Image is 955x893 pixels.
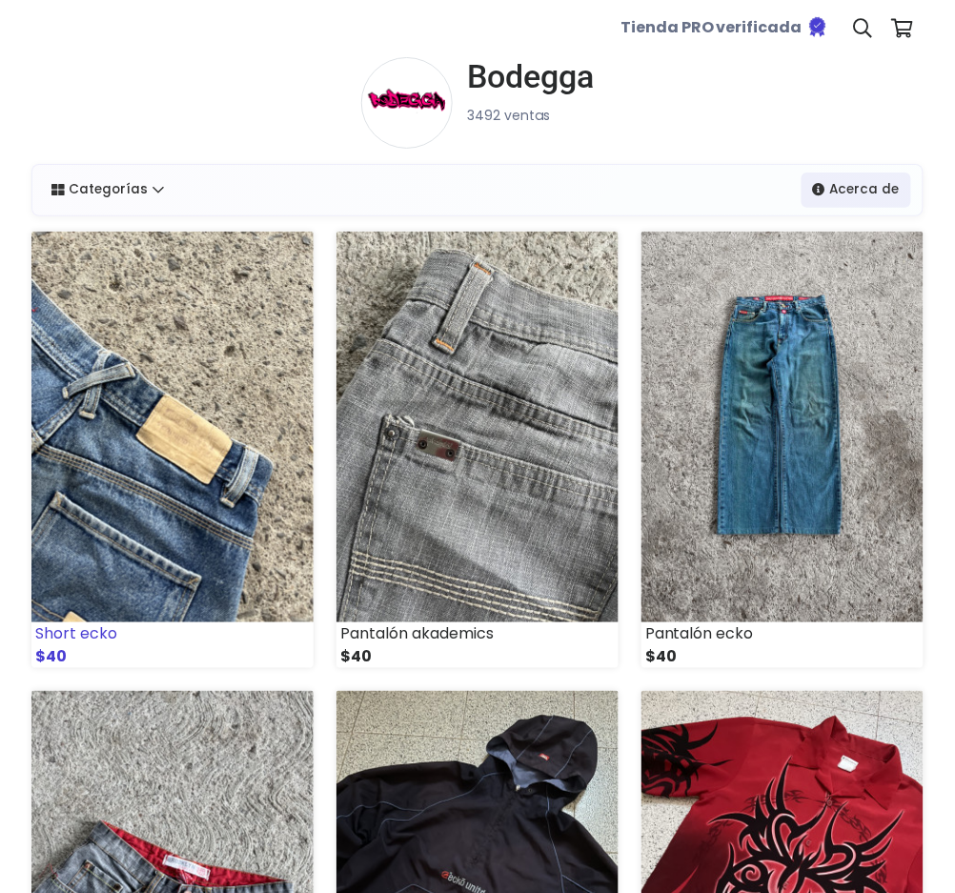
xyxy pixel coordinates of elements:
div: $40 [31,645,314,668]
div: Pantalón akademics [336,622,619,645]
small: 3492 ventas [468,106,551,125]
img: small_1721534755276.jpeg [641,232,924,623]
a: Pantalón ecko $40 [641,232,924,669]
a: Short ecko $40 [31,232,314,669]
a: Acerca de [802,173,911,207]
div: Pantalón ecko [641,622,924,645]
img: small_1725578730690.jpeg [31,232,314,623]
b: Tienda PRO verificada [620,17,803,39]
a: Categorías [40,173,176,207]
h1: Bodegga [468,57,595,96]
img: small_1722894415832.jpeg [336,232,619,623]
a: Bodegga [453,57,595,96]
img: small.png [361,57,453,149]
img: Tienda verificada [806,15,829,38]
a: Pantalón akademics $40 [336,232,619,669]
div: $40 [641,645,924,668]
div: Short ecko [31,622,314,645]
div: $40 [336,645,619,668]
